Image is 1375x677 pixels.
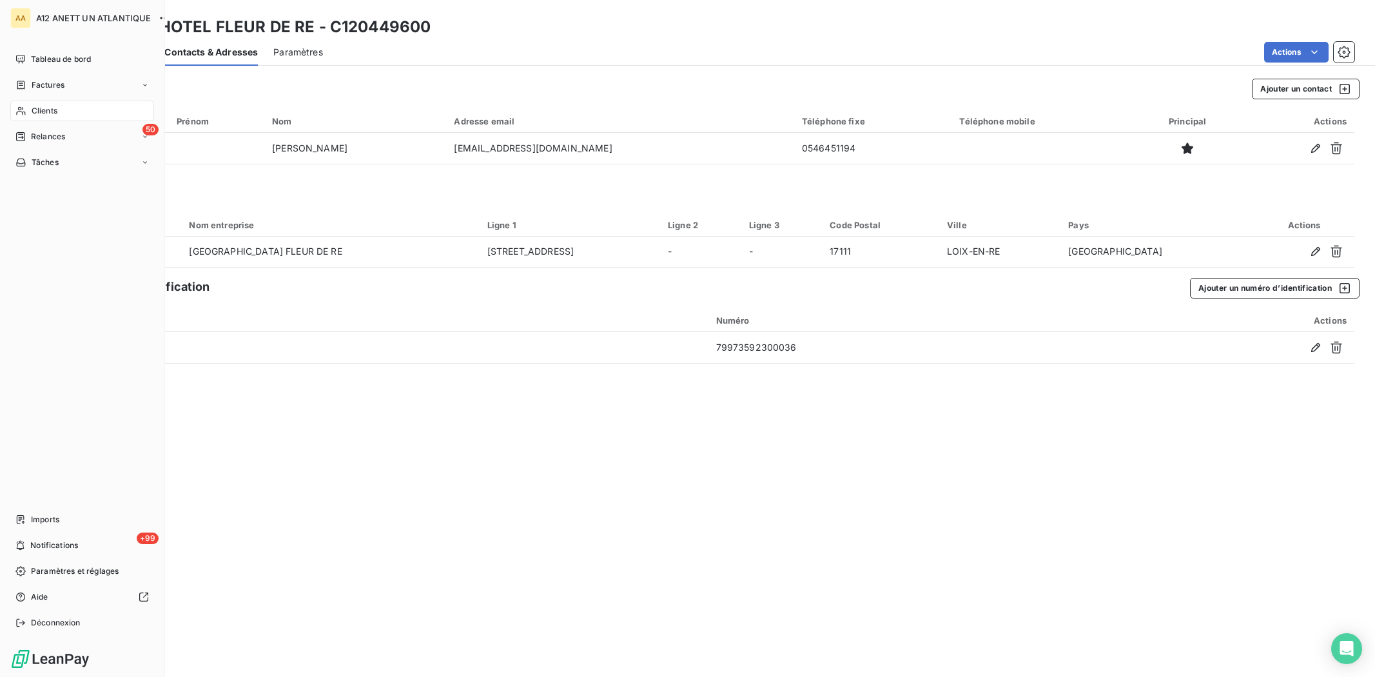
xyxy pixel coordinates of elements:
[749,220,815,230] div: Ligne 3
[1262,220,1347,230] div: Actions
[716,315,1107,326] div: Numéro
[189,220,471,230] div: Nom entreprise
[830,220,931,230] div: Code Postal
[802,116,944,126] div: Téléphone fixe
[32,105,57,117] span: Clients
[1252,79,1360,99] button: Ajouter un contact
[142,124,159,135] span: 50
[177,116,257,126] div: Prénom
[454,116,786,126] div: Adresse email
[794,133,952,164] td: 0546451194
[70,315,701,326] div: Type
[164,46,258,59] span: Contacts & Adresses
[1060,237,1254,268] td: [GEOGRAPHIC_DATA]
[668,220,734,230] div: Ligne 2
[31,54,91,65] span: Tableau de bord
[272,116,438,126] div: Nom
[36,13,151,23] span: A12 ANETT UN ATLANTIQUE
[10,649,90,669] img: Logo LeanPay
[31,591,48,603] span: Aide
[62,332,708,363] td: SIRET
[1249,116,1347,126] div: Actions
[741,237,823,268] td: -
[1068,220,1246,230] div: Pays
[487,220,652,230] div: Ligne 1
[1190,278,1360,299] button: Ajouter un numéro d’identification
[480,237,660,268] td: [STREET_ADDRESS]
[660,237,741,268] td: -
[30,540,78,551] span: Notifications
[273,46,323,59] span: Paramètres
[1122,315,1347,326] div: Actions
[822,237,939,268] td: 17111
[708,332,1115,363] td: 79973592300036
[947,220,1053,230] div: Ville
[32,79,64,91] span: Factures
[1331,633,1362,664] div: Open Intercom Messenger
[32,157,59,168] span: Tâches
[31,514,59,525] span: Imports
[939,237,1060,268] td: LOIX-EN-RE
[181,237,479,268] td: [GEOGRAPHIC_DATA] FLEUR DE RE
[113,15,431,39] h3: SARL HOTEL FLEUR DE RE - C120449600
[959,116,1126,126] div: Téléphone mobile
[1264,42,1329,63] button: Actions
[31,131,65,142] span: Relances
[264,133,446,164] td: [PERSON_NAME]
[446,133,794,164] td: [EMAIL_ADDRESS][DOMAIN_NAME]
[31,565,119,577] span: Paramètres et réglages
[1142,116,1233,126] div: Principal
[137,533,159,544] span: +99
[10,587,154,607] a: Aide
[10,8,31,28] div: AA
[31,617,81,629] span: Déconnexion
